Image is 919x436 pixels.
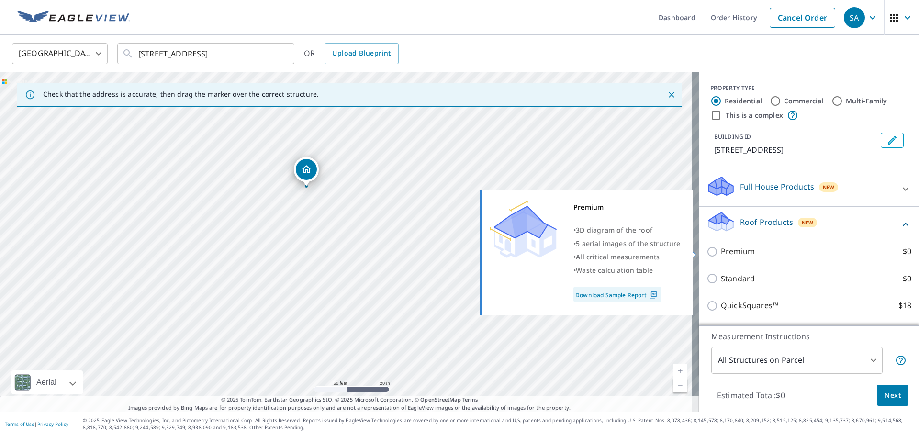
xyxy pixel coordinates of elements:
[43,90,319,99] p: Check that the address is accurate, then drag the marker over the correct structure.
[576,225,652,235] span: 3D diagram of the roof
[573,237,681,250] div: •
[294,157,319,187] div: Dropped pin, building 1, Residential property, 3328 34th Avenue Ct Greeley, CO 80634
[576,239,680,248] span: 5 aerial images of the structure
[903,273,911,285] p: $0
[17,11,130,25] img: EV Logo
[711,347,883,374] div: All Structures on Parcel
[420,396,460,403] a: OpenStreetMap
[895,355,907,366] span: Your report will include each building or structure inside the parcel boundary. In some cases, du...
[576,252,660,261] span: All critical measurements
[576,266,653,275] span: Waste calculation table
[725,96,762,106] label: Residential
[325,43,398,64] a: Upload Blueprint
[714,133,751,141] p: BUILDING ID
[844,7,865,28] div: SA
[37,421,68,427] a: Privacy Policy
[573,201,681,214] div: Premium
[138,40,275,67] input: Search by address or latitude-longitude
[573,264,681,277] div: •
[710,84,908,92] div: PROPERTY TYPE
[740,216,793,228] p: Roof Products
[709,385,793,406] p: Estimated Total: $0
[802,219,814,226] span: New
[665,89,678,101] button: Close
[573,287,661,302] a: Download Sample Report
[462,396,478,403] a: Terms
[490,201,557,258] img: Premium
[898,300,911,312] p: $18
[5,421,34,427] a: Terms of Use
[885,390,901,402] span: Next
[770,8,835,28] a: Cancel Order
[740,181,814,192] p: Full House Products
[903,246,911,257] p: $0
[711,331,907,342] p: Measurement Instructions
[706,211,911,238] div: Roof ProductsNew
[846,96,887,106] label: Multi-Family
[332,47,391,59] span: Upload Blueprint
[673,364,687,378] a: Current Level 19, Zoom In
[721,246,755,257] p: Premium
[877,385,908,406] button: Next
[881,133,904,148] button: Edit building 1
[304,43,399,64] div: OR
[573,250,681,264] div: •
[34,370,59,394] div: Aerial
[823,183,835,191] span: New
[706,175,911,202] div: Full House ProductsNew
[726,111,783,120] label: This is a complex
[83,417,914,431] p: © 2025 Eagle View Technologies, Inc. and Pictometry International Corp. All Rights Reserved. Repo...
[647,291,660,299] img: Pdf Icon
[714,144,877,156] p: [STREET_ADDRESS]
[673,378,687,392] a: Current Level 19, Zoom Out
[5,421,68,427] p: |
[573,224,681,237] div: •
[784,96,824,106] label: Commercial
[721,273,755,285] p: Standard
[12,40,108,67] div: [GEOGRAPHIC_DATA]
[11,370,83,394] div: Aerial
[221,396,478,404] span: © 2025 TomTom, Earthstar Geographics SIO, © 2025 Microsoft Corporation, ©
[721,300,778,312] p: QuickSquares™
